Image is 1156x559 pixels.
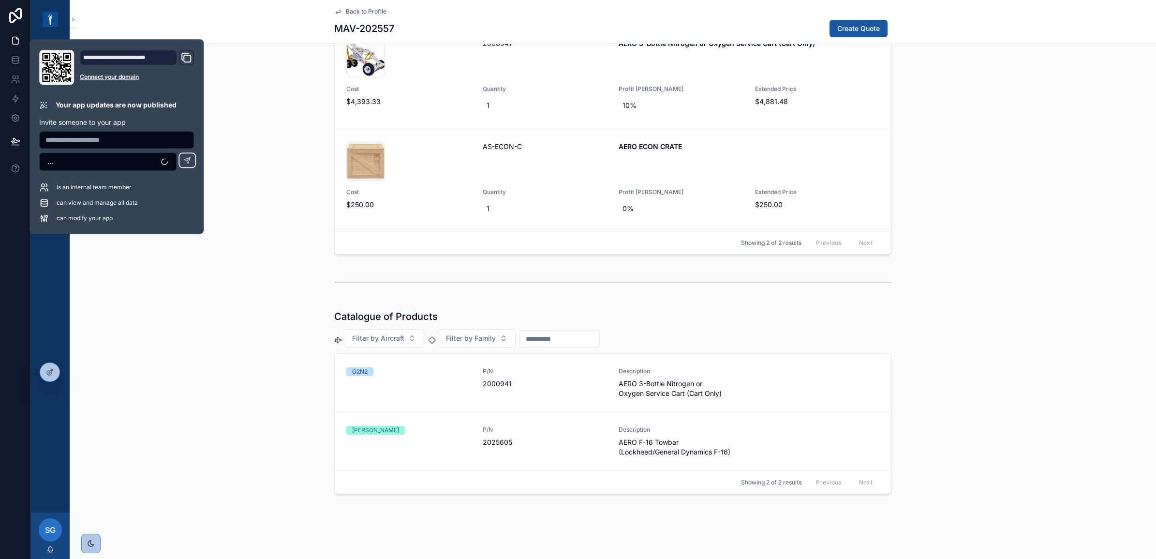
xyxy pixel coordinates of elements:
div: [PERSON_NAME] [352,426,399,435]
span: $250.00 [755,200,880,210]
div: Domain and Custom Link [80,50,194,85]
span: Cost [346,188,471,196]
span: AS-ECON-C [483,142,608,151]
span: $250.00 [346,200,471,210]
span: ... [47,157,53,166]
span: 1 [487,101,604,110]
span: 10% [622,101,740,110]
span: P/N [483,367,608,375]
span: Quantity [483,85,608,93]
span: AERO 3-Bottle Nitrogen or Oxygen Service Cart (Cart Only) [619,379,788,398]
span: 2000941 [483,379,608,389]
span: Description [619,426,788,434]
span: Filter by Aircraft [352,333,404,343]
button: Select Button [438,329,516,347]
span: Back to Profile [346,8,386,15]
a: [PERSON_NAME]P/N2025605DescriptionAERO F-16 Towbar (Lockheed/General Dynamics F-16) [335,412,891,470]
span: Profit [PERSON_NAME] [619,188,743,196]
a: O2N2P/N2000941DescriptionAERO 3-Bottle Nitrogen or Oxygen Service Cart (Cart Only) [335,354,891,412]
span: is an internal team member [57,183,132,191]
span: 1 [487,204,604,213]
h1: MAV-202557 [334,22,394,35]
p: Your app updates are now published [56,100,177,110]
span: Cost [346,85,471,93]
div: O2N2 [352,367,368,376]
span: Showing 2 of 2 results [741,479,801,486]
a: Back to Profile [334,8,386,15]
a: Connect your domain [80,73,194,81]
button: Create Quote [830,20,888,37]
span: Quantity [483,188,608,196]
p: Invite someone to your app [39,118,194,127]
span: 0% [622,204,740,213]
button: Select Button [344,329,424,347]
span: $4,881.48 [755,97,880,106]
span: Create Quote [837,24,880,33]
span: $4,393.33 [346,97,471,106]
span: Showing 2 of 2 results [741,239,801,247]
span: SG [45,524,56,536]
button: Select Button [39,152,177,171]
span: Description [619,367,788,375]
span: can modify your app [57,214,113,222]
span: Filter by Family [446,333,496,343]
strong: AERO ECON CRATE [619,142,682,151]
img: App logo [43,12,58,27]
h1: Catalogue of Products [334,310,438,323]
span: Extended Price [755,188,880,196]
span: P/N [483,426,608,434]
span: Profit [PERSON_NAME] [619,85,743,93]
span: AERO F-16 Towbar (Lockheed/General Dynamics F-16) [619,438,788,457]
div: scrollable content [31,39,70,95]
span: Extended Price [755,85,880,93]
span: can view and manage all data [57,199,138,207]
span: 2025605 [483,438,608,447]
